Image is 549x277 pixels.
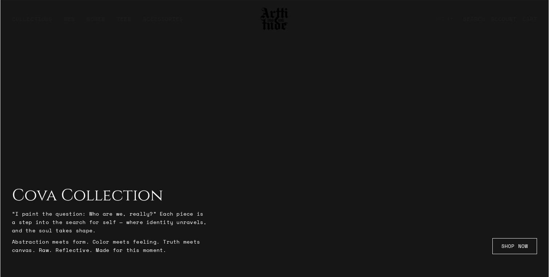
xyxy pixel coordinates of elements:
[436,16,450,22] span: USD $
[432,11,457,27] button: USD $
[86,15,105,29] a: WOMEN
[522,15,537,23] div: CART
[64,15,75,29] a: MEN
[12,237,208,254] p: Abstraction meets form. Color meets feeling. Truth meets canvas. Raw. Reflective. Made for this m...
[485,12,517,26] a: ACCOUNT
[492,238,537,254] a: SHOP NOW
[517,12,537,26] a: Open cart
[260,7,289,31] img: Arttitude
[143,15,183,29] div: ACCESSORIES
[6,15,189,29] ul: Main navigation
[457,12,485,26] a: SEARCH
[117,15,131,29] a: TEEN
[12,186,208,205] h2: Cova Collection
[12,15,52,29] div: COLLECTIONS
[12,209,208,235] p: “I paint the question: Who are we, really?” Each piece is a step into the search for self — where...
